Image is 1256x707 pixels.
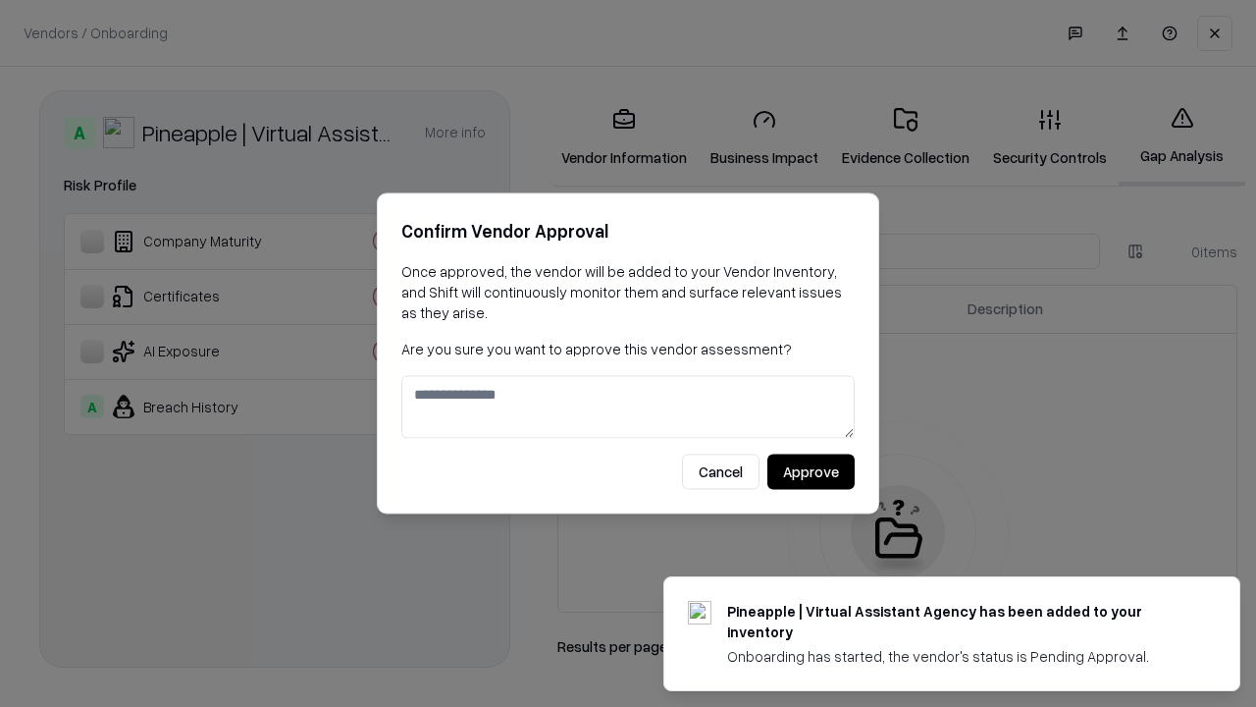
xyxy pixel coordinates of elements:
p: Once approved, the vendor will be added to your Vendor Inventory, and Shift will continuously mon... [401,261,855,323]
button: Cancel [682,455,759,490]
div: Onboarding has started, the vendor's status is Pending Approval. [727,646,1192,667]
h2: Confirm Vendor Approval [401,217,855,245]
p: Are you sure you want to approve this vendor assessment? [401,339,855,359]
div: Pineapple | Virtual Assistant Agency has been added to your inventory [727,601,1192,642]
img: trypineapple.com [688,601,711,625]
button: Approve [767,455,855,490]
